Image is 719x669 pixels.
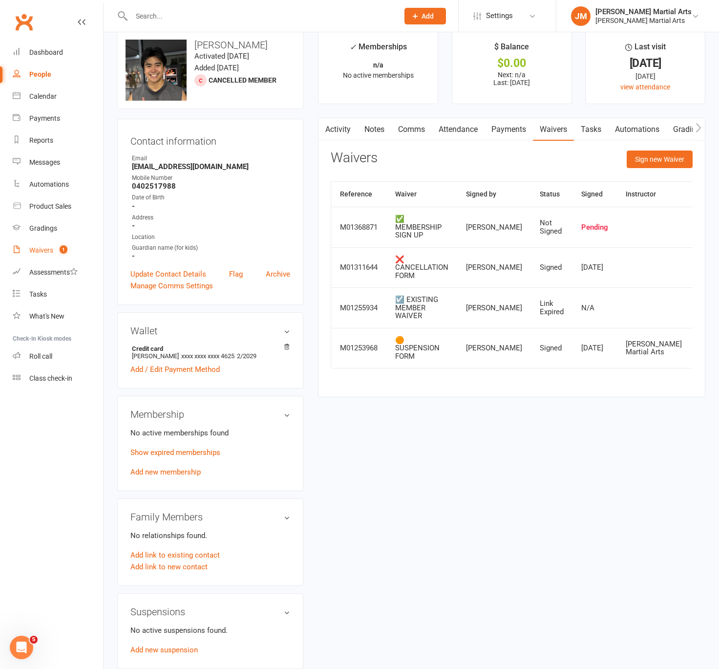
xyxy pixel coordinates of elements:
[461,58,563,68] div: $0.00
[29,180,69,188] div: Automations
[331,151,378,166] h3: Waivers
[12,10,36,34] a: Clubworx
[29,268,78,276] div: Assessments
[130,549,220,561] a: Add link to existing contact
[572,182,617,207] th: Signed
[266,268,290,280] a: Archive
[620,83,670,91] a: view attendance
[540,263,564,272] div: Signed
[466,304,522,312] div: [PERSON_NAME]
[130,344,290,361] li: [PERSON_NAME]
[457,182,531,207] th: Signed by
[132,243,290,253] div: Guardian name (for kids)
[13,86,103,108] a: Calendar
[13,305,103,327] a: What's New
[13,261,103,283] a: Assessments
[130,132,290,147] h3: Contact information
[627,151,693,168] button: Sign new Waiver
[461,71,563,86] p: Next: n/a Last: [DATE]
[540,344,564,352] div: Signed
[130,364,220,375] a: Add / Edit Payment Method
[126,40,187,101] img: image1747122975.png
[126,40,295,50] h3: [PERSON_NAME]
[13,345,103,367] a: Roll call
[209,76,276,84] span: Cancelled member
[626,340,682,356] div: [PERSON_NAME] Martial Arts
[13,173,103,195] a: Automations
[30,636,38,644] span: 5
[132,202,290,211] strong: -
[571,6,591,26] div: JM
[29,374,72,382] div: Class check-in
[540,300,564,316] div: Link Expired
[13,367,103,389] a: Class kiosk mode
[466,223,522,232] div: [PERSON_NAME]
[29,352,52,360] div: Roll call
[318,118,358,141] a: Activity
[29,114,60,122] div: Payments
[13,42,103,64] a: Dashboard
[130,646,198,654] a: Add new suspension
[486,5,513,27] span: Settings
[13,151,103,173] a: Messages
[29,246,53,254] div: Waivers
[395,215,448,239] div: ✅ MEMBERSHIP SIGN UP
[237,352,256,360] span: 2/2029
[485,118,533,141] a: Payments
[132,182,290,191] strong: 0402517988
[194,64,239,72] time: Added [DATE]
[581,344,608,352] div: [DATE]
[130,625,290,636] p: No active suspensions found.
[29,158,60,166] div: Messages
[422,12,434,20] span: Add
[229,268,243,280] a: Flag
[130,561,208,573] a: Add link to new contact
[466,344,522,352] div: [PERSON_NAME]
[29,290,47,298] div: Tasks
[29,312,64,320] div: What's New
[13,217,103,239] a: Gradings
[432,118,485,141] a: Attendance
[331,182,386,207] th: Reference
[594,58,696,68] div: [DATE]
[343,71,414,79] span: No active memberships
[194,52,249,61] time: Activated [DATE]
[350,43,356,52] i: ✓
[10,636,33,659] iframe: Intercom live chat
[130,530,290,541] p: No relationships found.
[340,223,378,232] div: M01368871
[130,409,290,420] h3: Membership
[340,344,378,352] div: M01253968
[395,336,448,361] div: 🟠 SUSPENSION FORM
[29,70,51,78] div: People
[373,61,383,69] strong: n/a
[466,263,522,272] div: [PERSON_NAME]
[130,280,213,292] a: Manage Comms Settings
[13,283,103,305] a: Tasks
[132,193,290,202] div: Date of Birth
[608,118,666,141] a: Automations
[29,48,63,56] div: Dashboard
[181,352,234,360] span: xxxx xxxx xxxx 4625
[581,263,608,272] div: [DATE]
[132,345,285,352] strong: Credit card
[340,263,378,272] div: M01311644
[533,118,574,141] a: Waivers
[128,9,392,23] input: Search...
[132,233,290,242] div: Location
[132,154,290,163] div: Email
[132,252,290,260] strong: -
[625,41,666,58] div: Last visit
[29,202,71,210] div: Product Sales
[581,304,608,312] div: N/A
[358,118,391,141] a: Notes
[60,245,67,254] span: 1
[574,118,608,141] a: Tasks
[130,468,201,476] a: Add new membership
[29,92,57,100] div: Calendar
[595,7,692,16] div: [PERSON_NAME] Martial Arts
[494,41,529,58] div: $ Balance
[540,219,564,235] div: Not Signed
[340,304,378,312] div: M01255934
[29,224,57,232] div: Gradings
